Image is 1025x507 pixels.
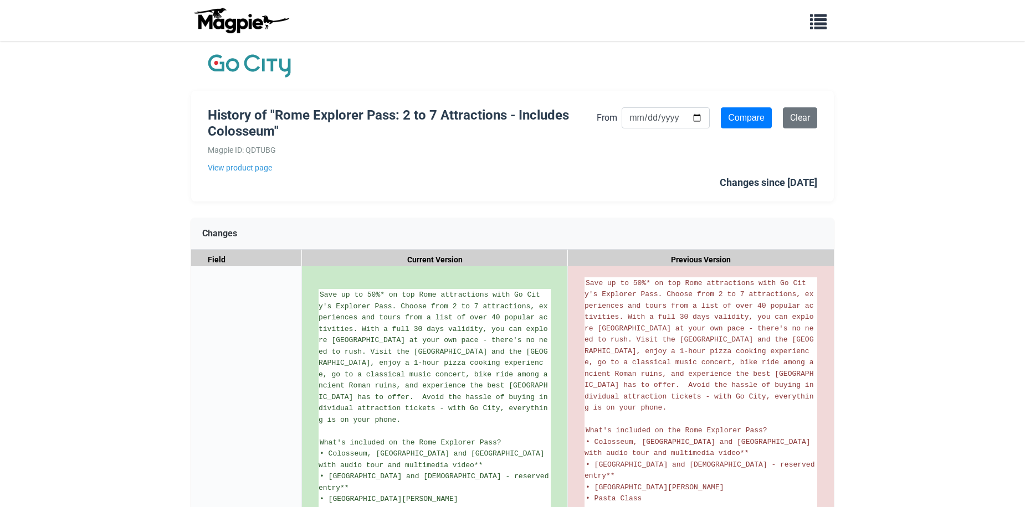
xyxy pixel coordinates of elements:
[586,483,724,492] span: • [GEOGRAPHIC_DATA][PERSON_NAME]
[597,111,617,125] label: From
[208,144,597,156] div: Magpie ID: QDTUBG
[208,162,597,174] a: View product page
[568,250,834,270] div: Previous Version
[302,250,568,270] div: Current Version
[585,438,814,458] span: • Colosseum, [GEOGRAPHIC_DATA] and [GEOGRAPHIC_DATA] with audio tour and multimedia video**
[319,449,549,469] span: • Colosseum, [GEOGRAPHIC_DATA] and [GEOGRAPHIC_DATA] with audio tour and multimedia video**
[586,426,767,434] span: What's included on the Rome Explorer Pass?
[208,52,291,80] img: Company Logo
[319,472,553,492] span: • [GEOGRAPHIC_DATA] and [DEMOGRAPHIC_DATA] - reserved entry**
[720,175,817,191] div: Changes since [DATE]
[191,218,834,250] div: Changes
[585,461,819,480] span: • [GEOGRAPHIC_DATA] and [DEMOGRAPHIC_DATA] - reserved entry**
[586,494,642,503] span: • Pasta Class
[191,250,302,270] div: Field
[320,438,501,447] span: What's included on the Rome Explorer Pass?
[319,291,547,424] span: Save up to 50%* on top Rome attractions with Go City's Explorer Pass. Choose from 2 to 7 attracti...
[208,107,597,139] h1: History of "Rome Explorer Pass: 2 to 7 Attractions - Includes Colosseum"
[585,279,813,412] span: Save up to 50%* on top Rome attractions with Go City's Explorer Pass. Choose from 2 to 7 attracti...
[191,7,291,34] img: logo-ab69f6fb50320c5b225c76a69d11143b.png
[721,107,772,128] input: Compare
[320,495,458,503] span: • [GEOGRAPHIC_DATA][PERSON_NAME]
[783,107,817,128] a: Clear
